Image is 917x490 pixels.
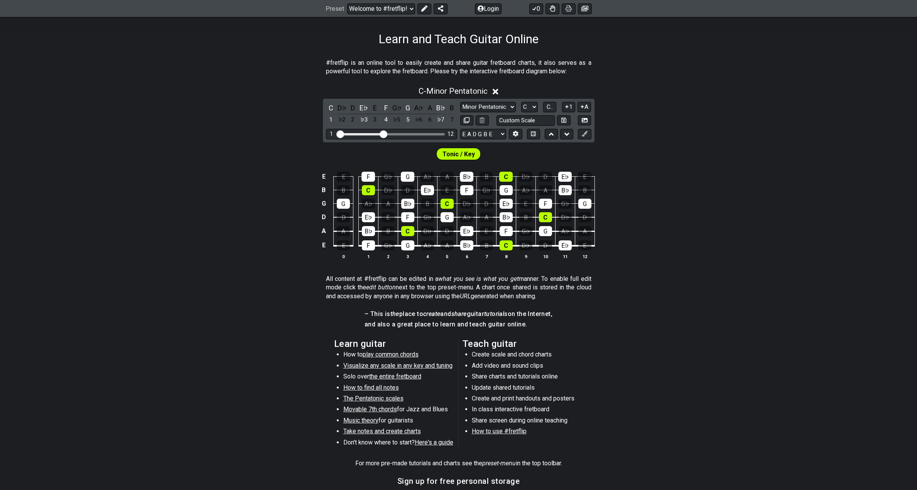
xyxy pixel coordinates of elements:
[403,103,413,113] div: toggle pitch class
[348,115,358,125] div: toggle scale degree
[362,226,375,236] div: B♭
[472,427,527,435] span: How to use #fretflip
[343,416,453,427] li: for guitarists
[500,199,513,209] div: E♭
[562,102,575,112] button: 1
[441,212,454,222] div: G
[425,103,435,113] div: toggle pitch class
[343,350,453,361] li: How to
[460,212,473,222] div: A♭
[421,185,434,195] div: E♭
[326,115,336,125] div: toggle scale degree
[403,115,413,125] div: toggle scale degree
[472,384,582,394] li: Update shared tutorials
[343,438,453,449] li: Don't know where to start?
[378,252,398,260] th: 2
[369,373,421,380] span: the entire fretboard
[500,240,513,250] div: C
[337,240,350,250] div: E
[421,226,434,236] div: D♭
[472,350,582,361] li: Create scale and chord charts
[441,226,454,236] div: D
[343,417,378,424] span: Music theory
[543,102,556,112] button: C..
[447,103,457,113] div: toggle pitch class
[545,129,558,139] button: Move up
[438,275,519,282] em: what you see is what you get
[519,185,532,195] div: A♭
[457,252,476,260] th: 6
[578,115,591,126] button: Create Image
[460,185,473,195] div: F
[460,226,473,236] div: E♭
[319,210,328,224] td: D
[559,226,572,236] div: A♭
[348,103,358,113] div: toggle pitch class
[390,310,399,318] em: the
[358,252,378,260] th: 1
[578,102,591,112] button: A
[578,212,591,222] div: D
[337,212,350,222] div: D
[460,102,516,112] select: Scale
[539,185,552,195] div: A
[359,115,369,125] div: toggle scale degree
[398,252,417,260] th: 3
[382,212,395,222] div: E
[463,340,583,348] h2: Teach guitar
[476,115,489,126] button: Delete
[480,240,493,250] div: B
[472,372,582,383] li: Share charts and tutorials online
[460,292,471,300] em: URL
[555,252,575,260] th: 11
[440,172,454,182] div: A
[362,199,375,209] div: A♭
[378,32,539,46] h1: Learn and Teach Guitar Online
[535,252,555,260] th: 10
[496,252,516,260] th: 8
[362,240,375,250] div: F
[362,185,375,195] div: C
[397,477,520,485] h3: Sign up for free personal storage
[499,172,513,182] div: C
[337,226,350,236] div: A
[381,115,391,125] div: toggle scale degree
[519,212,532,222] div: B
[559,185,572,195] div: B♭
[434,3,448,14] button: Share Preset
[516,252,535,260] th: 9
[343,384,399,391] span: How to find all notes
[319,238,328,253] td: E
[578,199,591,209] div: G
[421,212,434,222] div: G♭
[559,212,572,222] div: D♭
[557,115,570,126] button: Store user defined scale
[480,226,493,236] div: E
[343,372,453,383] li: Solo over
[441,185,454,195] div: E
[472,405,582,416] li: In class interactive fretboard
[355,459,562,468] p: For more pre-made tutorials and charts see the in the top toolbar.
[460,115,473,126] button: Copy
[326,103,336,113] div: toggle pitch class
[326,129,457,139] div: Visible fret range
[366,284,396,291] em: edit button
[361,172,375,182] div: F
[334,252,353,260] th: 0
[437,252,457,260] th: 5
[326,59,591,76] p: #fretflip is an online tool to easily create and share guitar fretboard charts, it also serves as...
[365,320,552,329] h4: and also a great place to learn and teach guitar online.
[417,252,437,260] th: 4
[381,103,391,113] div: toggle pitch class
[519,172,532,182] div: D♭
[559,240,572,250] div: E♭
[365,310,552,318] h4: – This is place to and guitar on the Internet,
[343,405,453,416] li: for Jazz and Blues
[472,394,582,405] li: Create and print handouts and posters
[423,310,440,318] em: create
[476,252,496,260] th: 7
[414,103,424,113] div: toggle pitch class
[436,103,446,113] div: toggle pitch class
[326,275,591,301] p: All content at #fretflip can be edited in a manner. To enable full edit mode click the next to th...
[575,252,594,260] th: 12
